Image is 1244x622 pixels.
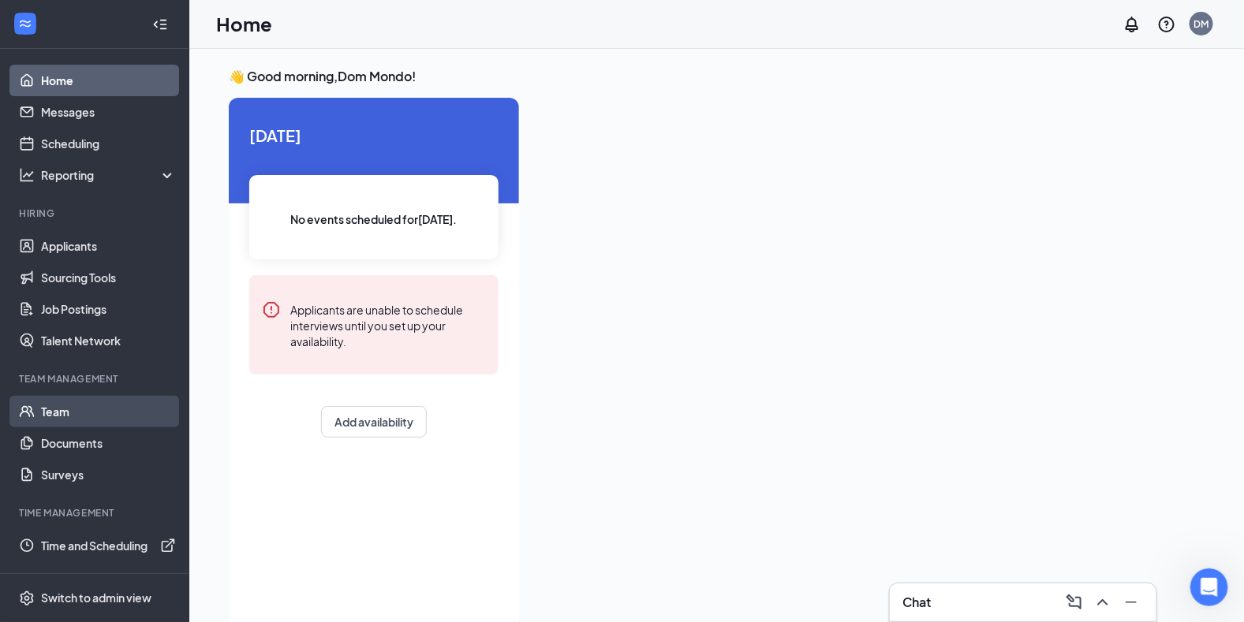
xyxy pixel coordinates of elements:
a: Scheduling [41,128,176,159]
span: [DATE] [249,123,499,147]
button: Add availability [321,406,427,438]
a: Talent Network [41,325,176,356]
a: Job Postings [41,293,176,325]
div: Switch to admin view [41,590,151,606]
a: Surveys [41,459,176,490]
svg: Collapse [152,17,168,32]
div: Hiring [19,207,173,220]
button: ChevronUp [1090,590,1115,615]
a: Messages [41,96,176,128]
button: ComposeMessage [1062,590,1087,615]
svg: Error [262,300,281,319]
a: Documents [41,427,176,459]
a: Team [41,396,176,427]
a: Home [41,65,176,96]
svg: Analysis [19,167,35,183]
div: DM [1194,17,1209,31]
div: Reporting [41,167,177,183]
svg: Minimize [1122,593,1141,612]
h3: Chat [902,594,931,611]
a: Time and SchedulingExternalLink [41,530,176,561]
span: No events scheduled for [DATE] . [291,210,458,228]
svg: WorkstreamLogo [17,16,33,32]
h1: Home [216,11,272,38]
div: Applicants are unable to schedule interviews until you set up your availability. [290,300,486,349]
a: Applicants [41,230,176,262]
div: TIME MANAGEMENT [19,506,173,520]
iframe: Intercom live chat [1190,568,1228,606]
h3: 👋 Good morning, Dom Mondo ! [229,68,1205,85]
svg: QuestionInfo [1157,15,1176,34]
a: Sourcing Tools [41,262,176,293]
svg: ChevronUp [1093,593,1112,612]
div: Team Management [19,372,173,385]
svg: ComposeMessage [1065,593,1084,612]
button: Minimize [1119,590,1144,615]
svg: Notifications [1123,15,1141,34]
svg: Settings [19,590,35,606]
